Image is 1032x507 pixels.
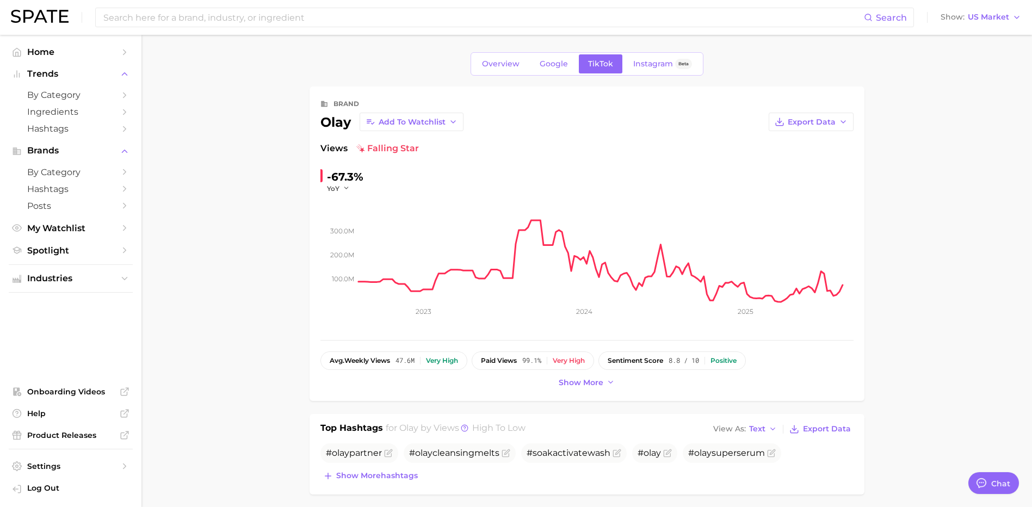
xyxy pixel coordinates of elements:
span: Text [749,426,765,432]
img: SPATE [11,10,69,23]
input: Search here for a brand, industry, or ingredient [102,8,864,27]
span: Trends [27,69,114,79]
span: Export Data [803,424,851,434]
button: Export Data [769,113,854,131]
button: Add to Watchlist [360,113,464,131]
a: Product Releases [9,427,133,443]
span: Help [27,409,114,418]
span: # superserum [688,448,765,458]
div: Very high [553,357,585,364]
a: by Category [9,86,133,103]
span: Log Out [27,483,124,493]
h2: for by Views [386,422,526,437]
span: Export Data [788,118,836,127]
tspan: 200.0m [330,251,354,259]
span: Show more [559,378,603,387]
span: Posts [27,201,114,211]
tspan: 100.0m [332,275,354,283]
span: Brands [27,146,114,156]
button: Flag as miscategorized or irrelevant [384,449,393,457]
span: Hashtags [27,123,114,134]
button: avg.weekly views47.6mVery high [320,351,467,370]
a: Home [9,44,133,60]
span: # cleansingmelts [409,448,499,458]
span: YoY [327,184,339,193]
button: Show morehashtags [320,468,421,484]
tspan: 2023 [415,307,431,316]
span: by Category [27,90,114,100]
div: brand [333,97,359,110]
div: -67.3% [327,168,363,186]
a: Help [9,405,133,422]
span: 99.1% [522,357,541,364]
span: TikTok [588,59,613,69]
a: Settings [9,458,133,474]
abbr: average [330,356,344,364]
div: Positive [710,357,737,364]
h1: Top Hashtags [320,422,383,437]
span: olay [694,448,712,458]
a: Log out. Currently logged in with e-mail byers.al@pg.com. [9,480,133,498]
a: InstagramBeta [624,54,701,73]
span: olay [399,423,418,433]
button: YoY [327,184,350,193]
span: Show [941,14,965,20]
span: # [638,448,661,458]
button: Flag as miscategorized or irrelevant [767,449,776,457]
span: Add to Watchlist [379,118,446,127]
span: 47.6m [396,357,415,364]
span: Industries [27,274,114,283]
a: TikTok [579,54,622,73]
button: Flag as miscategorized or irrelevant [502,449,510,457]
span: Beta [678,59,689,69]
button: ShowUS Market [938,10,1024,24]
span: paid views [481,357,517,364]
button: paid views99.1%Very high [472,351,594,370]
button: Show more [556,375,618,390]
div: Very high [426,357,458,364]
span: Search [876,13,907,23]
span: Instagram [633,59,673,69]
a: Spotlight [9,242,133,259]
button: Flag as miscategorized or irrelevant [663,449,672,457]
span: Overview [482,59,520,69]
img: falling star [356,144,365,153]
button: Brands [9,143,133,159]
a: Overview [473,54,529,73]
span: #soakactivatewash [527,448,610,458]
span: olay [332,448,349,458]
span: Show more hashtags [336,471,418,480]
span: olay [415,448,432,458]
button: View AsText [710,422,780,436]
span: Product Releases [27,430,114,440]
span: # partner [326,448,382,458]
a: Hashtags [9,120,133,137]
span: sentiment score [608,357,663,364]
span: olay [644,448,661,458]
span: Home [27,47,114,57]
a: Google [530,54,577,73]
span: View As [713,426,746,432]
div: olay [320,113,464,131]
button: Flag as miscategorized or irrelevant [613,449,621,457]
tspan: 300.0m [330,226,354,234]
span: Spotlight [27,245,114,256]
button: sentiment score8.8 / 10Positive [598,351,746,370]
a: My Watchlist [9,220,133,237]
a: Hashtags [9,181,133,197]
span: Google [540,59,568,69]
span: 8.8 / 10 [669,357,699,364]
span: Settings [27,461,114,471]
span: Views [320,142,348,155]
a: Posts [9,197,133,214]
span: high to low [472,423,526,433]
span: Onboarding Videos [27,387,114,397]
span: by Category [27,167,114,177]
a: Onboarding Videos [9,384,133,400]
tspan: 2024 [576,307,592,316]
span: Hashtags [27,184,114,194]
span: weekly views [330,357,390,364]
a: Ingredients [9,103,133,120]
span: Ingredients [27,107,114,117]
button: Export Data [787,422,853,437]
